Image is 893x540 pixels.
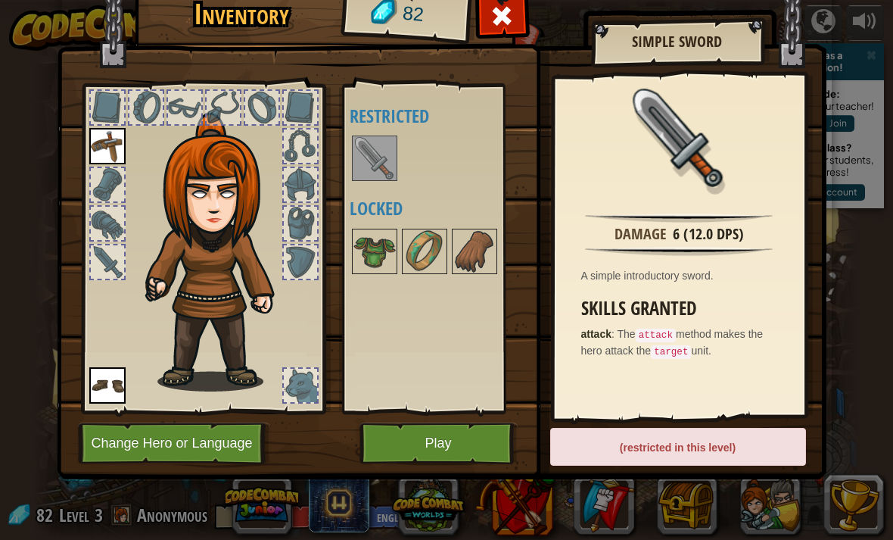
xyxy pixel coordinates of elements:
div: A simple introductory sword. [581,268,785,283]
h4: Locked [350,198,528,218]
h3: Skills Granted [581,298,785,319]
button: Play [359,423,518,464]
h2: Simple Sword [606,33,748,50]
img: portrait.png [630,89,728,187]
button: Change Hero or Language [78,423,270,464]
img: hair_f2.png [138,113,301,392]
h4: Restricted [350,106,528,126]
code: target [651,345,691,359]
img: portrait.png [353,137,396,179]
strong: attack [581,328,611,340]
span: The method makes the hero attack the unit. [581,328,764,357]
img: portrait.png [353,230,396,273]
div: (restricted in this level) [550,428,806,466]
img: portrait.png [89,367,126,404]
img: hr.png [585,214,772,223]
span: : [611,328,618,340]
img: portrait.png [453,230,496,273]
img: portrait.png [89,128,126,164]
div: Damage [615,223,667,245]
div: 6 (12.0 DPS) [673,223,744,245]
img: portrait.png [403,230,446,273]
code: attack [636,329,676,342]
img: hr.png [585,247,772,256]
